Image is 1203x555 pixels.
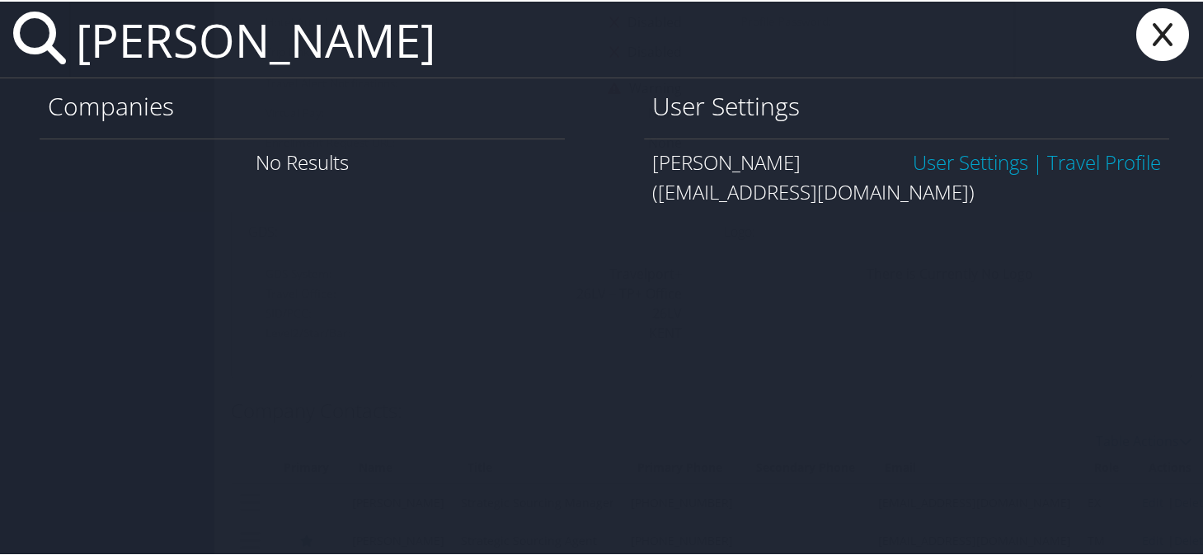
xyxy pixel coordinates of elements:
[652,147,801,174] span: [PERSON_NAME]
[1028,147,1047,174] span: |
[48,87,557,122] h1: Companies
[652,87,1161,122] h1: User Settings
[40,137,565,184] div: No Results
[652,176,1161,205] div: ([EMAIL_ADDRESS][DOMAIN_NAME])
[1047,147,1161,174] a: View OBT Profile
[913,147,1028,174] a: User Settings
